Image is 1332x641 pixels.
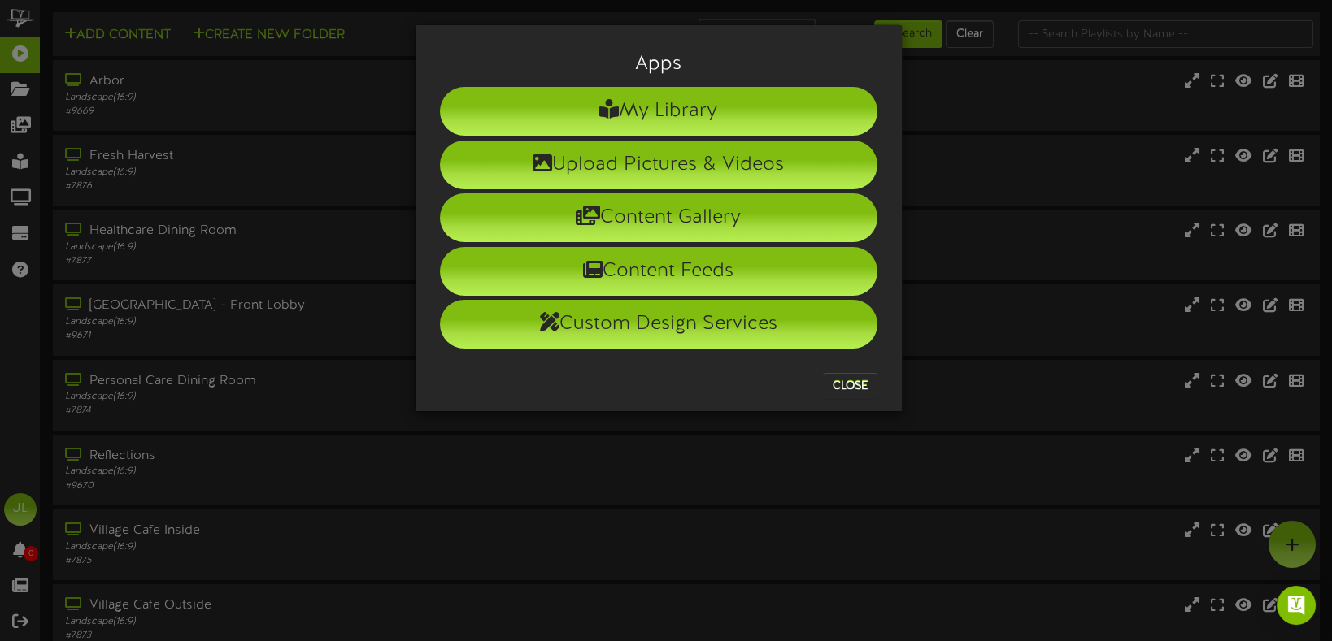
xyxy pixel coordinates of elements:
li: My Library [440,87,877,136]
li: Upload Pictures & Videos [440,141,877,189]
li: Content Feeds [440,247,877,296]
div: Open Intercom Messenger [1277,586,1316,625]
li: Content Gallery [440,193,877,242]
button: Close [823,373,877,399]
h3: Apps [440,54,877,75]
li: Custom Design Services [440,300,877,349]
